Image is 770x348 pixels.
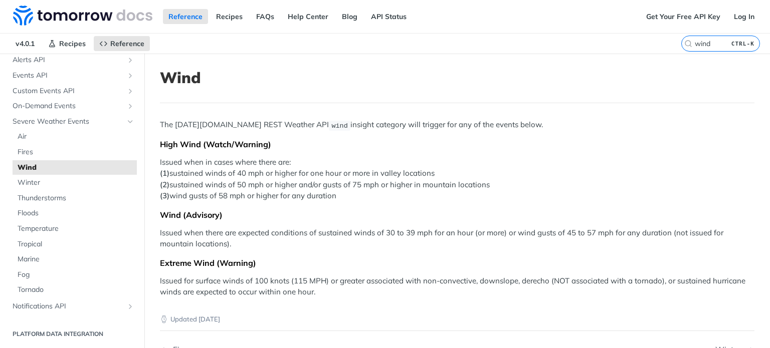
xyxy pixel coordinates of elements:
[8,53,137,68] a: Alerts APIShow subpages for Alerts API
[13,86,124,96] span: Custom Events API
[160,168,169,178] strong: (1)
[18,178,134,188] span: Winter
[160,210,754,220] div: Wind (Advisory)
[13,221,137,236] a: Temperature
[110,39,144,48] span: Reference
[13,55,124,65] span: Alerts API
[160,69,754,87] h1: Wind
[126,87,134,95] button: Show subpages for Custom Events API
[728,9,760,24] a: Log In
[13,282,137,297] a: Tornado
[13,145,137,160] a: Fires
[13,160,137,175] a: Wind
[641,9,726,24] a: Get Your Free API Key
[10,36,40,51] span: v4.0.1
[18,132,134,142] span: Air
[18,147,134,157] span: Fires
[43,36,91,51] a: Recipes
[18,254,134,264] span: Marine
[251,9,280,24] a: FAQs
[211,9,248,24] a: Recipes
[13,301,124,311] span: Notifications API
[18,224,134,234] span: Temperature
[365,9,412,24] a: API Status
[8,84,137,99] a: Custom Events APIShow subpages for Custom Events API
[160,258,754,268] div: Extreme Wind (Warning)
[160,157,754,202] p: Issued when in cases where there are: sustained winds of 40 mph or higher for one hour or more in...
[13,191,137,206] a: Thunderstorms
[94,36,150,51] a: Reference
[8,68,137,83] a: Events APIShow subpages for Events API
[160,119,754,131] p: The [DATE][DOMAIN_NAME] REST Weather API insight category will trigger for any of the events below.
[126,56,134,64] button: Show subpages for Alerts API
[18,239,134,249] span: Tropical
[160,275,754,298] p: Issued for surface winds of 100 knots (115 MPH) or greater associated with non-convective, downsl...
[13,129,137,144] a: Air
[13,267,137,282] a: Fog
[13,71,124,81] span: Events API
[13,252,137,267] a: Marine
[18,193,134,203] span: Thunderstorms
[13,206,137,221] a: Floods
[126,102,134,110] button: Show subpages for On-Demand Events
[126,302,134,310] button: Show subpages for Notifications API
[160,227,754,250] p: Issued when there are expected conditions of sustained winds of 30 to 39 mph for an hour (or more...
[126,118,134,126] button: Hide subpages for Severe Weather Events
[8,99,137,114] a: On-Demand EventsShow subpages for On-Demand Events
[684,40,692,48] svg: Search
[8,299,137,314] a: Notifications APIShow subpages for Notifications API
[8,114,137,129] a: Severe Weather EventsHide subpages for Severe Weather Events
[18,208,134,218] span: Floods
[59,39,86,48] span: Recipes
[163,9,208,24] a: Reference
[13,237,137,252] a: Tropical
[282,9,334,24] a: Help Center
[13,175,137,190] a: Winter
[160,180,169,189] strong: (2)
[126,72,134,80] button: Show subpages for Events API
[331,122,347,129] span: wind
[13,6,152,26] img: Tomorrow.io Weather API Docs
[160,139,754,149] div: High Wind (Watch/Warning)
[160,191,169,200] strong: (3)
[18,163,134,173] span: Wind
[336,9,363,24] a: Blog
[729,39,757,49] kbd: CTRL-K
[18,270,134,280] span: Fog
[8,329,137,338] h2: Platform DATA integration
[18,285,134,295] span: Tornado
[13,101,124,111] span: On-Demand Events
[13,117,124,127] span: Severe Weather Events
[160,314,754,324] p: Updated [DATE]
